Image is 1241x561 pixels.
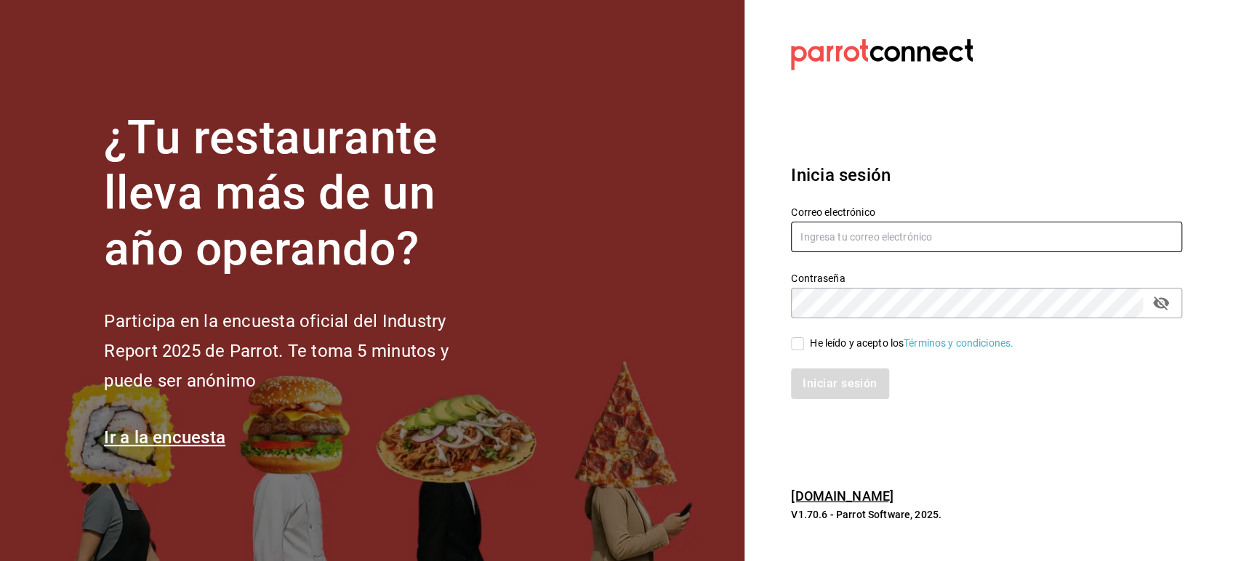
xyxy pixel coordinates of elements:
button: passwordField [1149,291,1173,315]
h2: Participa en la encuesta oficial del Industry Report 2025 de Parrot. Te toma 5 minutos y puede se... [104,307,497,395]
a: Ir a la encuesta [104,427,225,448]
label: Correo electrónico [791,206,1182,217]
h1: ¿Tu restaurante lleva más de un año operando? [104,110,497,278]
h3: Inicia sesión [791,162,1182,188]
p: V1.70.6 - Parrot Software, 2025. [791,507,1182,522]
a: Términos y condiciones. [904,337,1013,349]
div: He leído y acepto los [810,336,1013,351]
input: Ingresa tu correo electrónico [791,222,1182,252]
a: [DOMAIN_NAME] [791,488,893,504]
label: Contraseña [791,273,1182,283]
